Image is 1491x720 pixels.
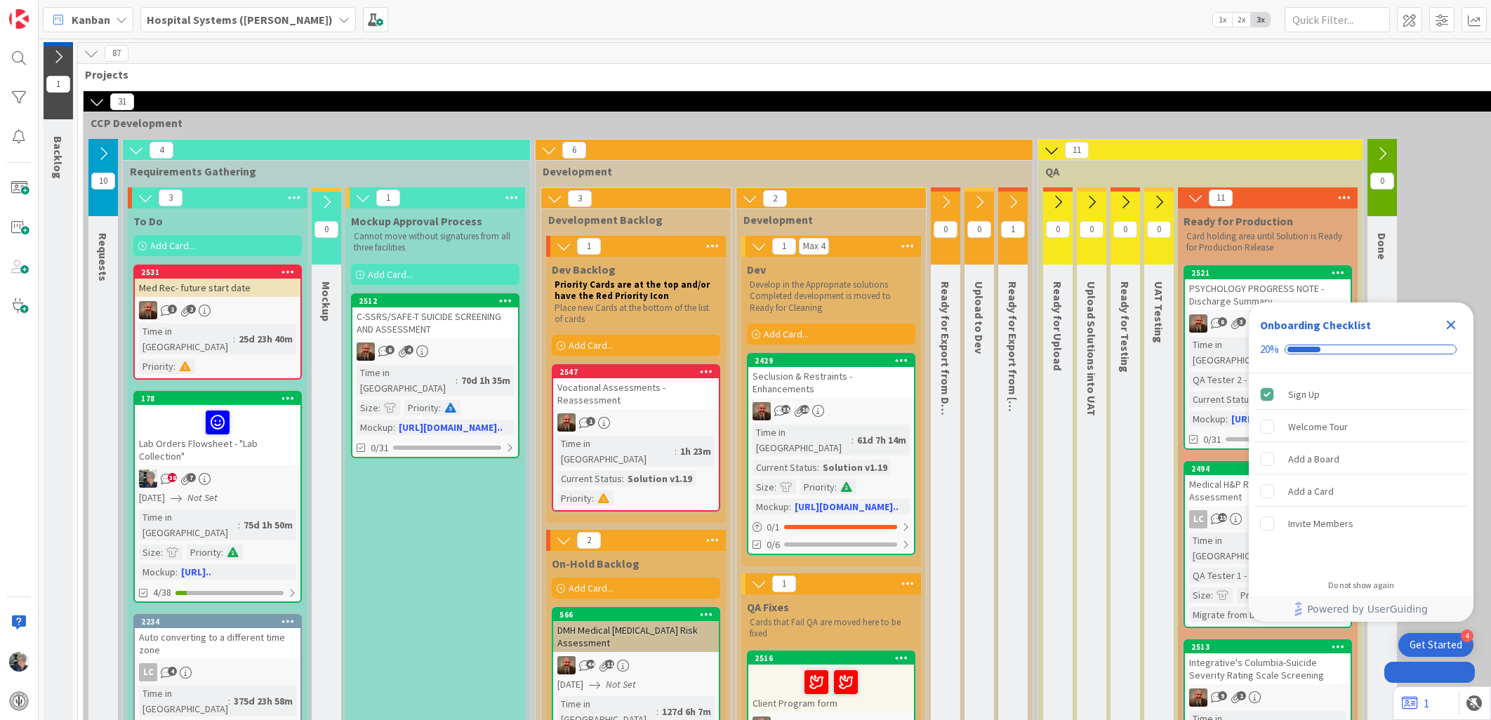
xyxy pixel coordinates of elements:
[168,473,177,482] span: 38
[1237,691,1246,700] span: 1
[789,499,791,514] span: :
[553,366,719,378] div: 2547
[1189,372,1266,387] div: QA Tester 2 - Passed
[753,499,789,514] div: Mockup
[552,364,720,512] a: 2547Vocational Assessments -ReassessmentJSTime in [GEOGRAPHIC_DATA]:1h 23mCurrent Status:Solution...
[1186,231,1349,254] p: Card holding area until Solution is Ready for Production Release
[586,417,595,426] span: 1
[1226,411,1228,427] span: :
[458,373,514,388] div: 70d 1h 35m
[592,491,594,506] span: :
[1232,13,1251,27] span: 2x
[135,628,300,659] div: Auto converting to a different time zone
[135,615,300,659] div: 2234Auto converting to a different time zone
[543,164,1015,178] span: Development
[105,45,128,62] span: 87
[139,686,228,716] div: Time in [GEOGRAPHIC_DATA]
[9,691,29,711] img: avatar
[1051,281,1065,371] span: Ready for Upload
[175,564,178,580] span: :
[1398,633,1473,657] div: Open Get Started checklist, remaining modules: 4
[1189,314,1207,333] img: JS
[559,610,719,620] div: 566
[135,405,300,465] div: Lab Orders Flowsheet - "Lab Collection"
[1218,691,1227,700] span: 9
[553,621,719,652] div: DMH Medical [MEDICAL_DATA] Risk Assessment
[1045,164,1345,178] span: QA
[135,469,300,488] div: LP
[606,678,636,691] i: Not Set
[150,142,173,159] span: 4
[747,262,766,276] span: Dev
[755,356,914,366] div: 2429
[135,301,300,319] div: JS
[96,233,110,281] span: Requests
[750,291,913,314] p: Completed development is moved to Ready for Cleaning
[854,432,910,448] div: 61d 7h 14m
[772,238,796,255] span: 1
[624,471,696,486] div: Solution v1.19
[774,479,776,495] span: :
[357,342,375,361] img: JS
[135,392,300,405] div: 178
[568,190,592,207] span: 3
[357,365,456,396] div: Time in [GEOGRAPHIC_DATA]
[352,295,518,307] div: 2512
[577,532,601,549] span: 2
[9,652,29,672] img: LP
[753,460,817,475] div: Current Status
[238,517,240,533] span: :
[139,545,161,560] div: Size
[139,491,165,505] span: [DATE]
[456,373,458,388] span: :
[1288,483,1334,500] div: Add a Card
[675,444,677,459] span: :
[168,667,177,676] span: 4
[1237,317,1246,326] span: 3
[1260,343,1462,356] div: Checklist progress: 20%
[228,693,230,709] span: :
[159,189,183,206] span: 3
[376,189,400,206] span: 1
[1147,221,1171,238] span: 0
[351,293,519,458] a: 2512C-SSRS/SAFE-T SUICIDE SCREENING AND ASSESSMENTJSTime in [GEOGRAPHIC_DATA]:70d 1h 35mSize:Prio...
[753,402,771,420] img: JS
[221,545,223,560] span: :
[352,342,518,361] div: JS
[1288,386,1320,403] div: Sign Up
[1260,343,1279,356] div: 20%
[559,367,719,377] div: 2547
[1370,173,1394,189] span: 0
[72,11,110,28] span: Kanban
[135,663,300,681] div: LC
[135,279,300,297] div: Med Rec- future start date
[314,221,338,238] span: 0
[399,421,503,434] a: [URL][DOMAIN_NAME]..
[378,400,380,415] span: :
[1191,464,1351,474] div: 2494
[235,331,296,347] div: 25d 23h 40m
[1189,411,1226,427] div: Mockup
[795,500,899,513] a: [URL][DOMAIN_NAME]..
[139,301,157,319] img: JS
[168,305,177,314] span: 1
[748,367,914,398] div: Seclusion & Restraints - Enhancements
[51,136,65,179] span: Backlog
[747,600,789,614] span: QA Fixes
[1185,267,1351,310] div: 2521PSYCHOLOGY PROGRESS NOTE - Discharge Summary
[557,471,622,486] div: Current Status
[934,221,957,238] span: 0
[133,391,302,603] a: 178Lab Orders Flowsheet - "Lab Collection"LP[DATE]Not SetTime in [GEOGRAPHIC_DATA]:75d 1h 50mSize...
[351,214,482,228] span: Mockup Approval Process
[1254,444,1468,474] div: Add a Board is incomplete.
[1152,281,1166,343] span: UAT Testing
[1189,688,1207,707] img: JS
[1288,451,1339,467] div: Add a Board
[1256,596,1466,622] a: Powered by UserGuiding
[748,652,914,712] div: 2516Client Program form
[139,359,173,374] div: Priority
[748,402,914,420] div: JS
[748,354,914,398] div: 2429Seclusion & Restraints - Enhancements
[1328,580,1394,591] div: Do not show again
[135,266,300,297] div: 2531Med Rec- future start date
